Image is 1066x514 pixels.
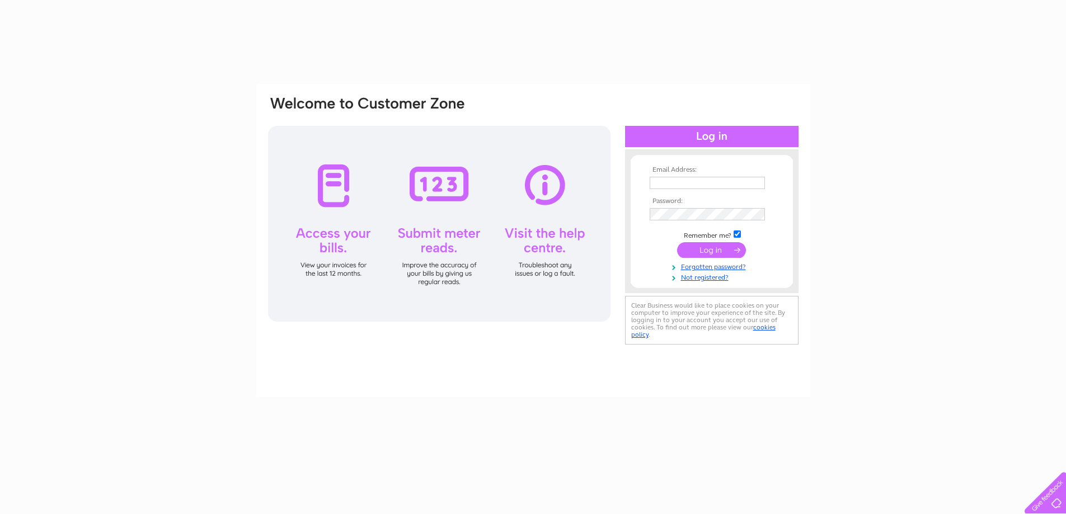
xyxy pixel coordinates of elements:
[650,271,777,282] a: Not registered?
[650,261,777,271] a: Forgotten password?
[647,229,777,240] td: Remember me?
[677,242,746,258] input: Submit
[647,197,777,205] th: Password:
[631,323,776,338] a: cookies policy
[625,296,799,345] div: Clear Business would like to place cookies on your computer to improve your experience of the sit...
[647,166,777,174] th: Email Address:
